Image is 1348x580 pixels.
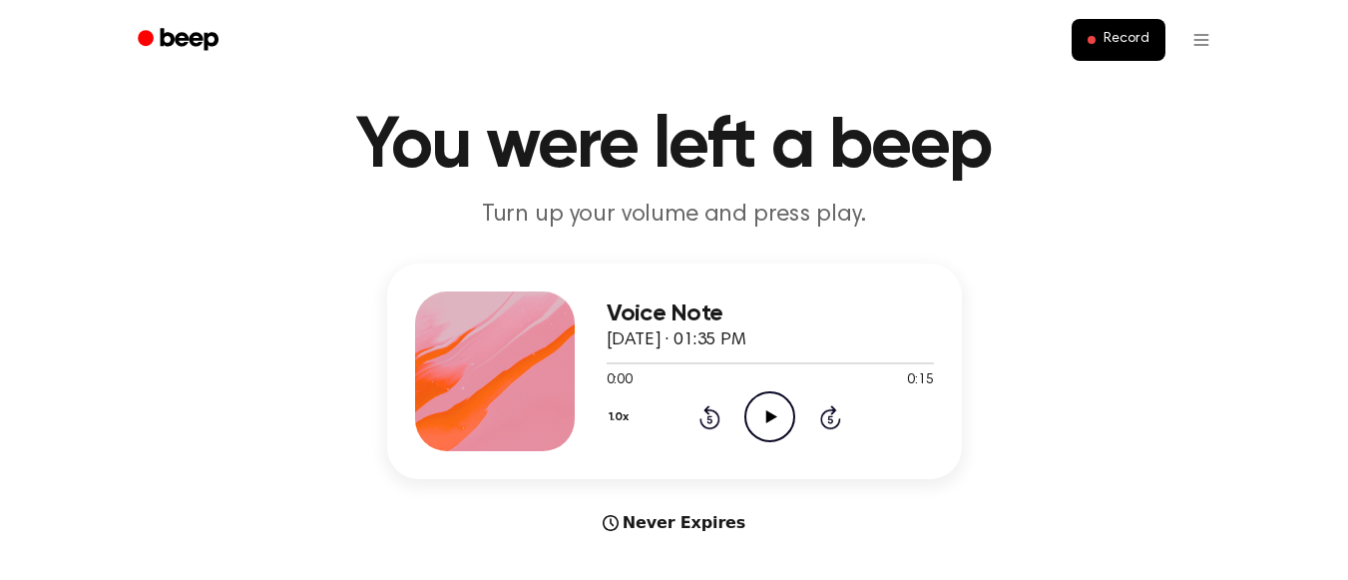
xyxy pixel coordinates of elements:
span: 0:15 [907,370,933,391]
button: 1.0x [607,400,637,434]
button: Open menu [1177,16,1225,64]
a: Beep [124,21,236,60]
button: Record [1072,19,1164,61]
span: 0:00 [607,370,633,391]
span: Record [1104,31,1148,49]
h3: Voice Note [607,300,934,327]
p: Turn up your volume and press play. [291,199,1058,232]
div: Never Expires [387,511,962,535]
span: [DATE] · 01:35 PM [607,331,746,349]
h1: You were left a beep [164,111,1185,183]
